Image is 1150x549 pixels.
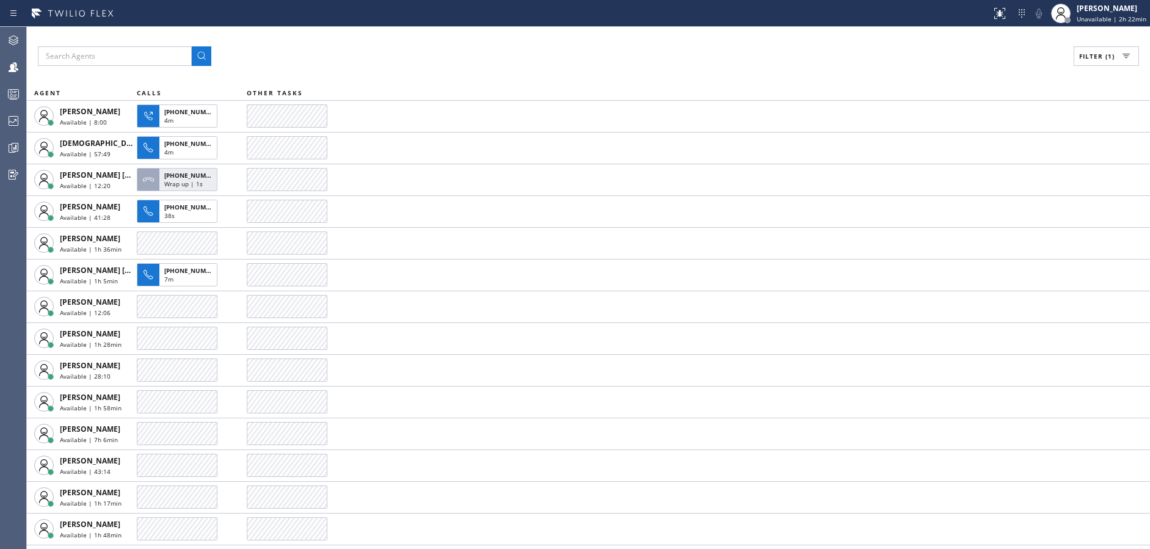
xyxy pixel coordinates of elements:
span: OTHER TASKS [247,89,303,97]
span: [PERSON_NAME] [60,456,120,466]
span: 7m [164,275,173,283]
span: Available | 57:49 [60,150,111,158]
div: [PERSON_NAME] [1077,3,1146,13]
span: Filter (1) [1079,52,1115,60]
span: Available | 41:28 [60,213,111,222]
span: Available | 12:06 [60,308,111,317]
span: [PERSON_NAME] [60,297,120,307]
button: [PHONE_NUMBER]4m [137,101,221,131]
span: Available | 1h 17min [60,499,122,507]
span: Available | 12:20 [60,181,111,190]
span: [PERSON_NAME] [60,106,120,117]
span: [PERSON_NAME] [PERSON_NAME] [60,170,183,180]
span: 4m [164,116,173,125]
span: Available | 8:00 [60,118,107,126]
span: [PERSON_NAME] [60,329,120,339]
span: Available | 1h 5min [60,277,118,285]
span: [PHONE_NUMBER] [164,266,220,275]
button: Mute [1030,5,1047,22]
span: [PHONE_NUMBER] [164,171,220,180]
button: [PHONE_NUMBER]Wrap up | 1s [137,164,221,195]
span: [PERSON_NAME] [60,392,120,402]
span: AGENT [34,89,61,97]
span: [DEMOGRAPHIC_DATA][PERSON_NAME] [60,138,203,148]
input: Search Agents [38,46,192,66]
span: [PERSON_NAME] [60,487,120,498]
span: [PHONE_NUMBER] [164,107,220,116]
span: Available | 1h 36min [60,245,122,253]
span: Wrap up | 1s [164,180,203,188]
button: [PHONE_NUMBER]4m [137,133,221,163]
button: Filter (1) [1074,46,1139,66]
span: 38s [164,211,175,220]
span: Unavailable | 2h 22min [1077,15,1146,23]
span: [PHONE_NUMBER] [164,203,220,211]
span: Available | 43:14 [60,467,111,476]
span: Available | 28:10 [60,372,111,380]
span: [PERSON_NAME] [60,202,120,212]
span: [PERSON_NAME] [60,519,120,529]
span: [PERSON_NAME] [PERSON_NAME] [60,265,183,275]
span: [PERSON_NAME] [60,424,120,434]
span: [PERSON_NAME] [60,360,120,371]
span: 4m [164,148,173,156]
span: Available | 1h 48min [60,531,122,539]
span: Available | 7h 6min [60,435,118,444]
span: [PHONE_NUMBER] [164,139,220,148]
span: Available | 1h 58min [60,404,122,412]
button: [PHONE_NUMBER]7m [137,260,221,290]
span: Available | 1h 28min [60,340,122,349]
span: CALLS [137,89,162,97]
span: [PERSON_NAME] [60,233,120,244]
button: [PHONE_NUMBER]38s [137,196,221,227]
